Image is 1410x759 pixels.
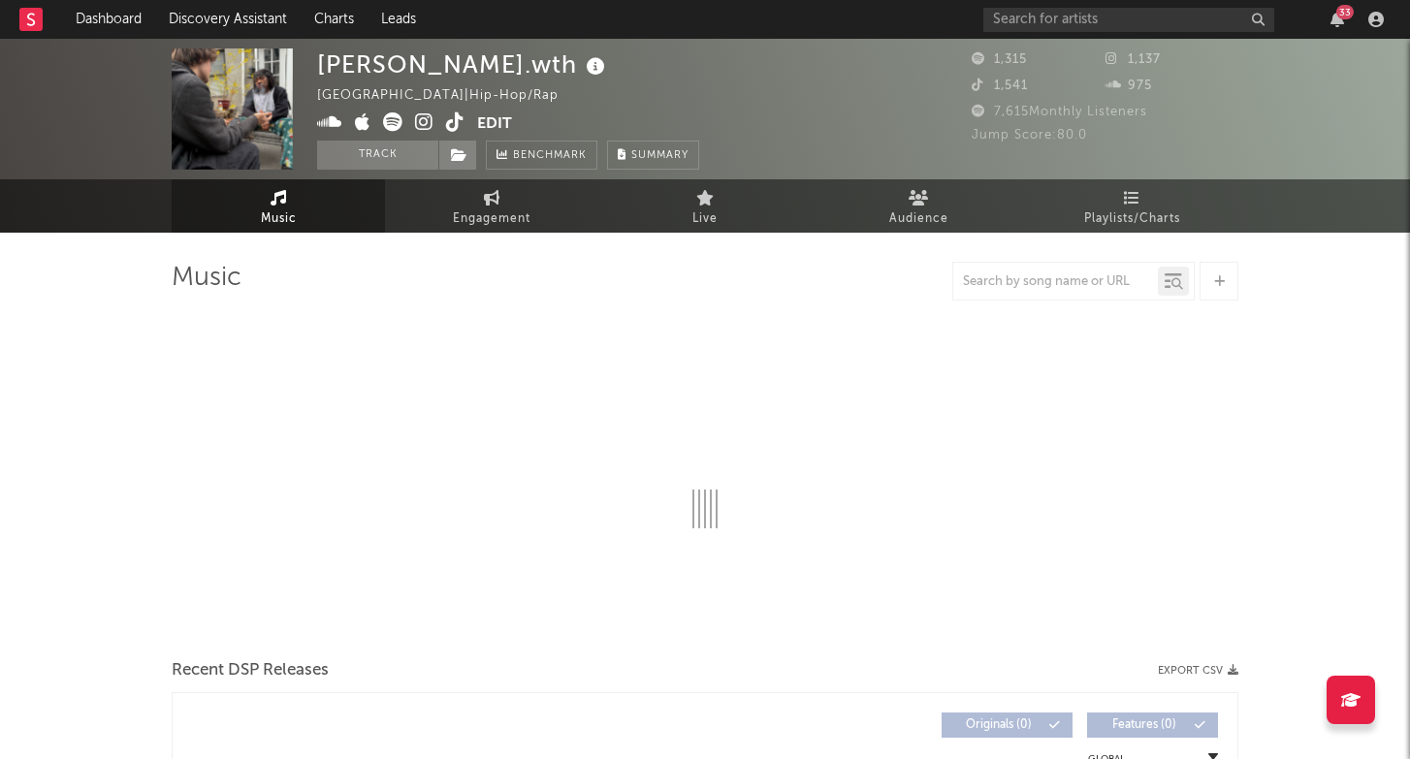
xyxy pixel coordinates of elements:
[953,274,1158,290] input: Search by song name or URL
[1158,665,1238,677] button: Export CSV
[317,84,581,108] div: [GEOGRAPHIC_DATA] | Hip-Hop/Rap
[598,179,812,233] a: Live
[513,144,587,168] span: Benchmark
[453,207,530,231] span: Engagement
[631,150,689,161] span: Summary
[942,712,1073,738] button: Originals(0)
[1100,719,1189,731] span: Features ( 0 )
[261,207,297,231] span: Music
[1336,5,1354,19] div: 33
[477,112,512,137] button: Edit
[972,79,1028,92] span: 1,541
[385,179,598,233] a: Engagement
[486,141,597,170] a: Benchmark
[889,207,948,231] span: Audience
[1106,79,1152,92] span: 975
[812,179,1025,233] a: Audience
[317,141,438,170] button: Track
[692,207,718,231] span: Live
[1106,53,1161,66] span: 1,137
[607,141,699,170] button: Summary
[172,179,385,233] a: Music
[972,53,1027,66] span: 1,315
[317,48,610,80] div: [PERSON_NAME].wth
[1025,179,1238,233] a: Playlists/Charts
[1330,12,1344,27] button: 33
[172,659,329,682] span: Recent DSP Releases
[954,719,1043,731] span: Originals ( 0 )
[972,106,1147,118] span: 7,615 Monthly Listeners
[1087,712,1218,738] button: Features(0)
[1084,207,1180,231] span: Playlists/Charts
[983,8,1274,32] input: Search for artists
[972,129,1087,142] span: Jump Score: 80.0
